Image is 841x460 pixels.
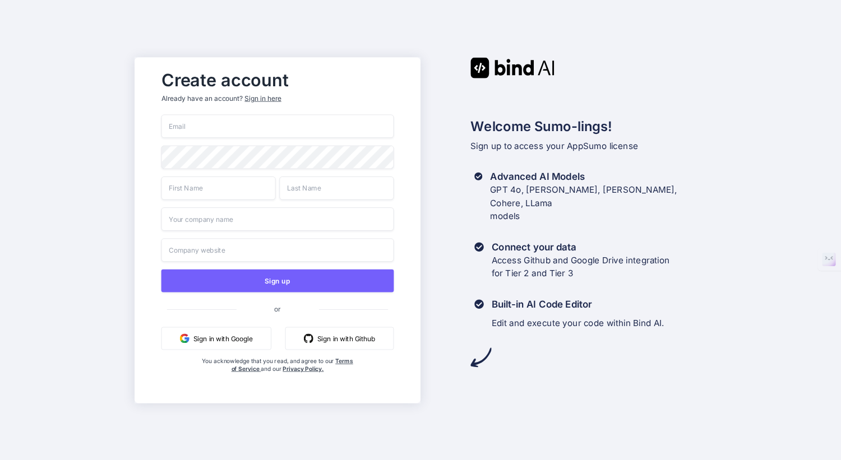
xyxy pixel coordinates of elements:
[470,116,706,136] h2: Welcome Sumo-lings!
[490,183,706,222] p: GPT 4o, [PERSON_NAME], [PERSON_NAME], Cohere, LLama models
[470,57,554,78] img: Bind AI logo
[161,238,394,262] input: Company website
[283,365,324,372] a: Privacy Policy.
[490,170,706,183] h3: Advanced AI Models
[492,253,670,280] p: Access Github and Google Drive integration for Tier 2 and Tier 3
[232,357,353,371] a: Terms of Service
[161,327,271,350] button: Sign in with Google
[161,94,394,103] p: Already have an account?
[492,240,670,253] h3: Connect your data
[236,296,318,320] span: or
[470,139,706,152] p: Sign up to access your AppSumo license
[180,333,190,343] img: google
[285,327,394,350] button: Sign in with Github
[161,176,276,199] input: First Name
[492,316,664,329] p: Edit and execute your code within Bind AI.
[304,333,313,343] img: github
[244,94,281,103] div: Sign in here
[161,114,394,138] input: Email
[161,269,394,292] button: Sign up
[492,297,664,310] h3: Built-in AI Code Editor
[161,72,394,87] h2: Create account
[470,347,491,368] img: arrow
[161,207,394,231] input: Your company name
[279,176,394,199] input: Last Name
[200,357,355,395] div: You acknowledge that you read, and agree to our and our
